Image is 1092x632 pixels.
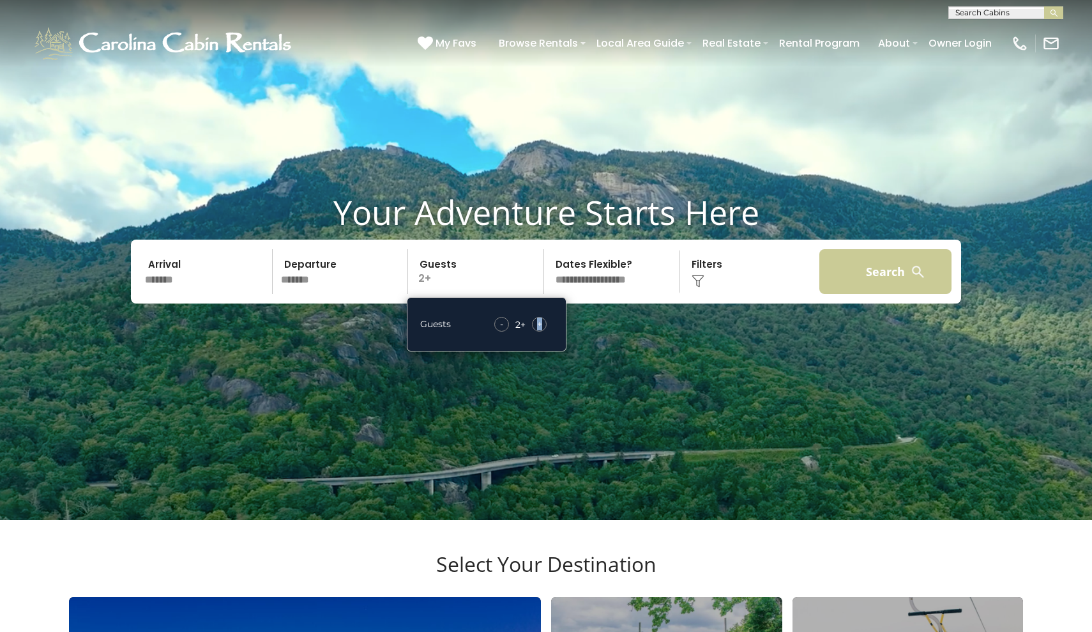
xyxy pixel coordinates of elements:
[692,275,704,288] img: filter--v1.png
[1042,35,1060,52] img: mail-regular-white.png
[537,318,542,330] span: +
[488,317,553,332] div: +
[872,32,916,54] a: About
[412,249,543,294] p: 2+
[492,32,584,54] a: Browse Rentals
[420,320,451,329] h5: Guests
[922,32,998,54] a: Owner Login
[67,552,1025,597] h3: Select Your Destination
[32,24,297,63] img: White-1-1-2.png
[819,249,952,294] button: Search
[590,32,690,54] a: Local Area Guide
[696,32,767,54] a: Real Estate
[436,35,476,51] span: My Favs
[418,35,480,52] a: My Favs
[1011,35,1029,52] img: phone-regular-white.png
[910,264,926,280] img: search-regular-white.png
[773,32,866,54] a: Rental Program
[500,318,503,330] span: -
[10,192,1082,232] h1: Your Adventure Starts Here
[515,318,520,331] div: 2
